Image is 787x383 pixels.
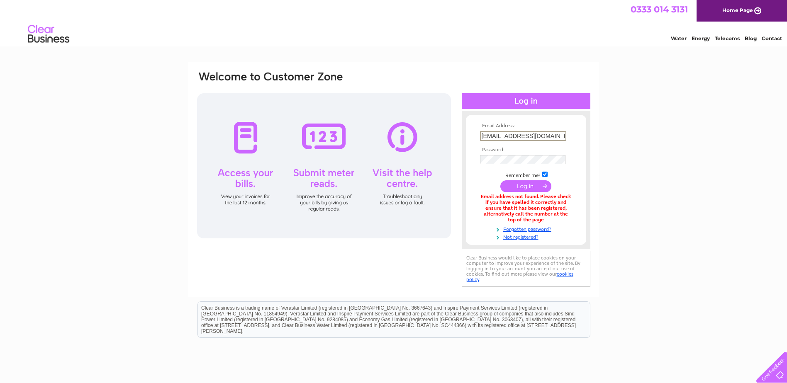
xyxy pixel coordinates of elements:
[762,35,782,41] a: Contact
[478,147,574,153] th: Password:
[480,233,574,240] a: Not registered?
[500,180,551,192] input: Submit
[745,35,757,41] a: Blog
[631,4,688,15] a: 0333 014 3131
[478,170,574,179] td: Remember me?
[715,35,740,41] a: Telecoms
[198,5,590,40] div: Clear Business is a trading name of Verastar Limited (registered in [GEOGRAPHIC_DATA] No. 3667643...
[478,123,574,129] th: Email Address:
[480,225,574,233] a: Forgotten password?
[466,271,573,282] a: cookies policy
[692,35,710,41] a: Energy
[462,251,590,287] div: Clear Business would like to place cookies on your computer to improve your experience of the sit...
[480,194,572,223] div: Email address not found. Please check if you have spelled it correctly and ensure that it has bee...
[671,35,687,41] a: Water
[27,22,70,47] img: logo.png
